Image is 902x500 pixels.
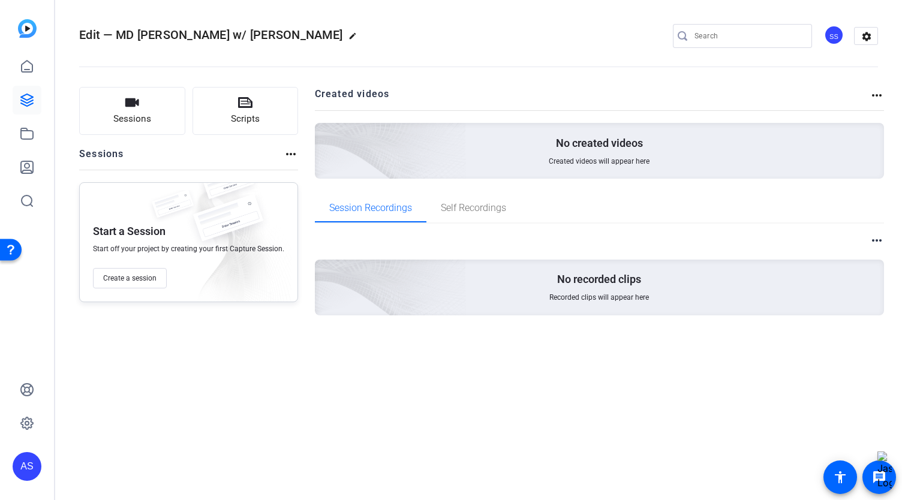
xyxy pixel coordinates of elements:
[824,25,844,45] div: SS
[694,29,802,43] input: Search
[284,147,298,161] mat-icon: more_horiz
[833,470,847,484] mat-icon: accessibility
[181,141,467,401] img: embarkstudio-empty-session.png
[329,203,412,213] span: Session Recordings
[103,273,157,283] span: Create a session
[175,179,291,308] img: embarkstudio-empty-session.png
[549,156,650,166] span: Created videos will appear here
[93,224,166,239] p: Start a Session
[93,244,284,254] span: Start off your project by creating your first Capture Session.
[348,32,363,46] mat-icon: edit
[79,87,185,135] button: Sessions
[113,112,151,126] span: Sessions
[146,190,200,225] img: fake-session.png
[855,28,879,46] mat-icon: settings
[824,25,845,46] ngx-avatar: Studio Support
[231,112,260,126] span: Scripts
[195,165,261,209] img: fake-session.png
[556,136,643,150] p: No created videos
[181,4,467,264] img: Creted videos background
[441,203,506,213] span: Self Recordings
[557,272,641,287] p: No recorded clips
[193,87,299,135] button: Scripts
[872,470,886,484] mat-icon: message
[870,233,884,248] mat-icon: more_horiz
[183,195,273,254] img: fake-session.png
[93,268,167,288] button: Create a session
[870,88,884,103] mat-icon: more_horiz
[315,87,870,110] h2: Created videos
[13,452,41,481] div: AS
[549,293,649,302] span: Recorded clips will appear here
[79,28,342,42] span: Edit — MD [PERSON_NAME] w/ [PERSON_NAME]
[79,147,124,170] h2: Sessions
[18,19,37,38] img: blue-gradient.svg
